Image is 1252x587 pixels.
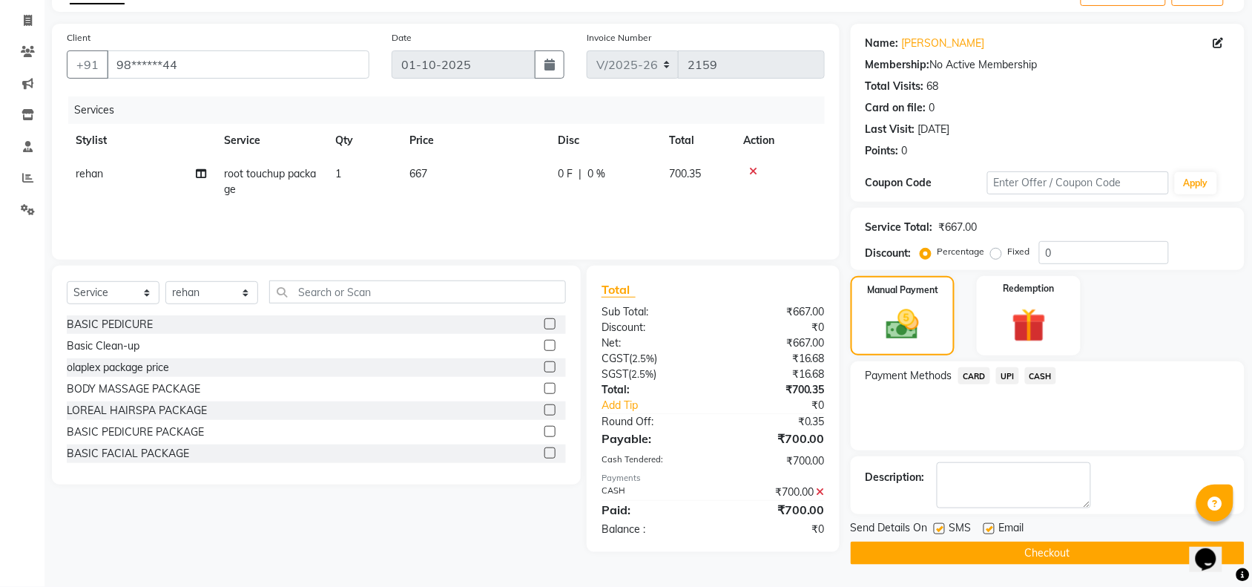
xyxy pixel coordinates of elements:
div: BASIC FACIAL PACKAGE [67,446,189,462]
span: Payment Methods [866,368,952,384]
div: Payments [602,472,825,485]
div: ₹0 [713,522,836,537]
span: rehan [76,167,103,180]
span: 667 [409,167,427,180]
span: 700.35 [669,167,701,180]
span: 2.5% [631,368,653,380]
input: Search or Scan [269,281,566,304]
div: ₹0 [713,320,836,335]
img: _cash.svg [876,306,929,344]
div: ( ) [590,351,714,367]
span: root touchup package [224,167,316,196]
div: ₹0 [734,398,836,413]
div: Total Visits: [866,79,924,94]
div: Coupon Code [866,175,987,191]
div: Paid: [590,501,714,519]
div: CASH [590,485,714,500]
span: 2.5% [632,352,654,364]
div: Sub Total: [590,304,714,320]
div: ₹667.00 [713,335,836,351]
div: Name: [866,36,899,51]
button: Apply [1175,172,1217,194]
div: Discount: [866,246,912,261]
div: olaplex package price [67,360,169,376]
span: CARD [958,367,990,384]
span: UPI [996,367,1019,384]
div: Payable: [590,430,714,447]
th: Stylist [67,124,215,157]
span: 1 [335,167,341,180]
div: 0 [902,143,908,159]
div: Membership: [866,57,930,73]
div: Services [68,96,836,124]
th: Total [660,124,734,157]
input: Enter Offer / Coupon Code [987,171,1169,194]
div: Balance : [590,522,714,537]
label: Percentage [938,245,985,258]
span: 0 F [558,166,573,182]
iframe: chat widget [1190,528,1237,572]
div: ₹667.00 [713,304,836,320]
div: LOREAL HAIRSPA PACKAGE [67,403,207,419]
th: Disc [549,124,660,157]
div: Card on file: [866,100,926,116]
div: Description: [866,470,925,485]
span: CGST [602,352,629,365]
span: Email [999,520,1024,539]
img: _gift.svg [1001,304,1057,347]
div: Discount: [590,320,714,335]
div: ₹700.00 [713,485,836,500]
input: Search by Name/Mobile/Email/Code [107,50,369,79]
span: | [579,166,581,182]
div: ₹16.68 [713,367,836,382]
div: Points: [866,143,899,159]
div: No Active Membership [866,57,1230,73]
span: CASH [1025,367,1057,384]
th: Action [734,124,825,157]
span: SGST [602,367,628,381]
label: Manual Payment [867,283,938,297]
div: ₹700.00 [713,453,836,469]
div: BODY MASSAGE PACKAGE [67,381,200,397]
div: [DATE] [918,122,950,137]
div: ( ) [590,367,714,382]
a: Add Tip [590,398,734,413]
div: Net: [590,335,714,351]
div: Cash Tendered: [590,453,714,469]
div: Basic Clean-up [67,338,139,354]
span: SMS [949,520,972,539]
span: 0 % [587,166,605,182]
div: Last Visit: [866,122,915,137]
th: Qty [326,124,401,157]
div: Total: [590,382,714,398]
label: Date [392,31,412,45]
label: Client [67,31,90,45]
a: [PERSON_NAME] [902,36,985,51]
span: Total [602,282,636,298]
div: Service Total: [866,220,933,235]
div: 0 [929,100,935,116]
th: Price [401,124,549,157]
div: ₹667.00 [939,220,978,235]
div: ₹16.68 [713,351,836,367]
div: ₹0.35 [713,414,836,430]
button: Checkout [851,542,1245,565]
label: Invoice Number [587,31,651,45]
div: ₹700.00 [713,501,836,519]
button: +91 [67,50,108,79]
label: Fixed [1008,245,1030,258]
th: Service [215,124,326,157]
div: ₹700.00 [713,430,836,447]
div: 68 [927,79,939,94]
div: ₹700.35 [713,382,836,398]
span: Send Details On [851,520,928,539]
div: BASIC PEDICURE [67,317,153,332]
div: Round Off: [590,414,714,430]
div: BASIC PEDICURE PACKAGE [67,424,204,440]
label: Redemption [1004,282,1055,295]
